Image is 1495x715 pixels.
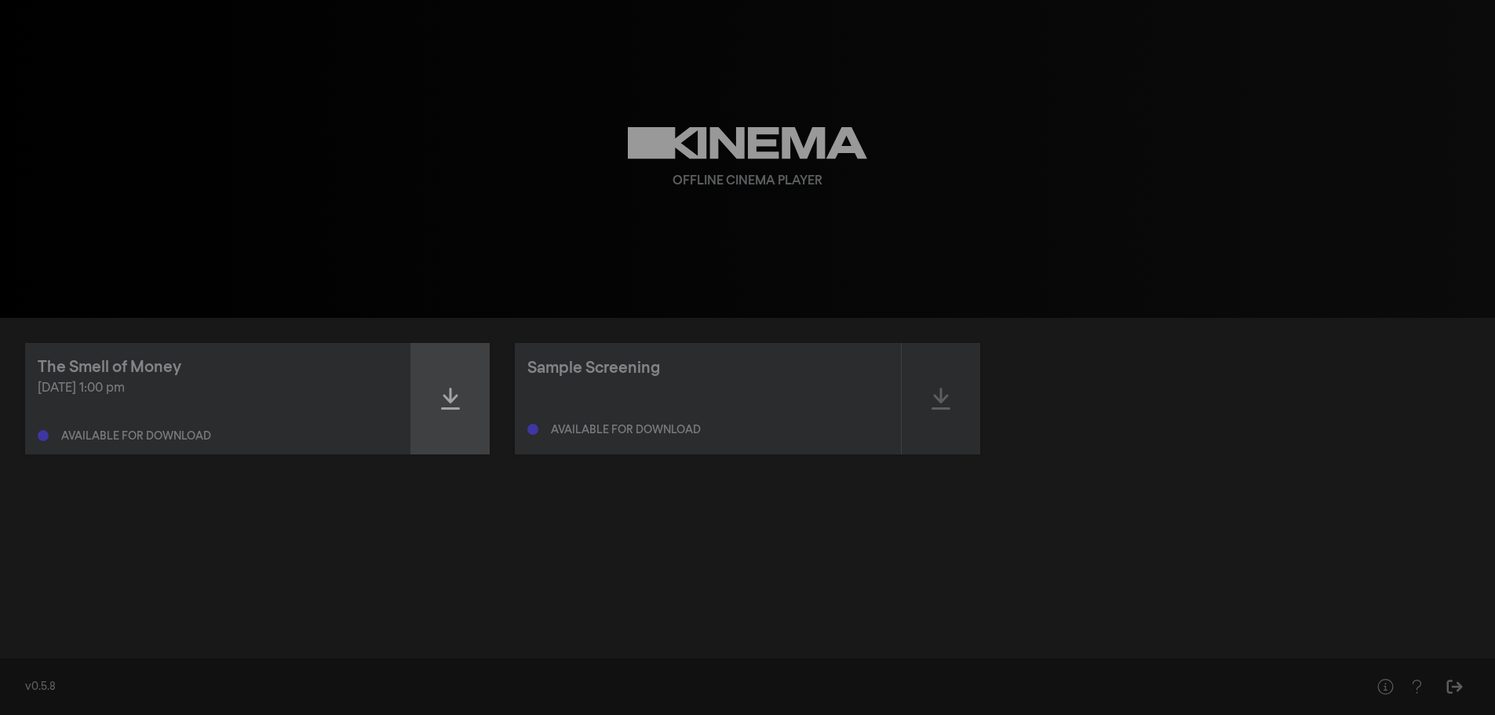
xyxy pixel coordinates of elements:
div: The Smell of Money [38,356,181,379]
div: Sample Screening [527,356,660,380]
div: v0.5.8 [25,679,1338,695]
button: Help [1369,671,1401,702]
button: Sign Out [1438,671,1470,702]
div: Available for download [61,431,211,442]
div: [DATE] 1:00 pm [38,379,398,398]
button: Help [1401,671,1432,702]
div: Available for download [551,425,701,436]
div: Offline Cinema Player [673,172,822,191]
